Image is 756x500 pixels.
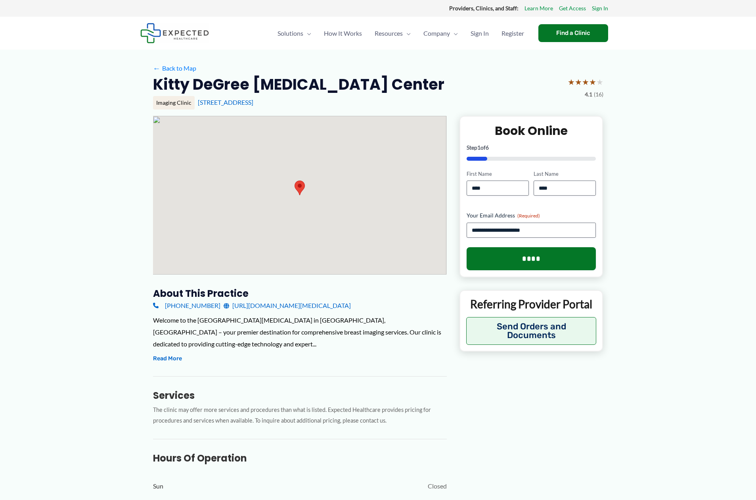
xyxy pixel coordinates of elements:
span: ★ [589,75,596,89]
label: Your Email Address [467,212,596,219]
a: CompanyMenu Toggle [417,19,464,47]
strong: Providers, Clinics, and Staff: [449,5,519,12]
a: [URL][DOMAIN_NAME][MEDICAL_DATA] [224,300,351,312]
p: The clinic may offer more services and procedures than what is listed. Expected Healthcare provid... [153,405,447,426]
a: How It Works [318,19,368,47]
span: Sun [153,480,163,492]
a: ←Back to Map [153,62,196,74]
span: ★ [575,75,582,89]
h3: Services [153,389,447,402]
span: (16) [594,89,603,100]
span: ★ [582,75,589,89]
span: Sign In [471,19,489,47]
button: Read More [153,354,182,363]
div: Welcome to the [GEOGRAPHIC_DATA][MEDICAL_DATA] in [GEOGRAPHIC_DATA], [GEOGRAPHIC_DATA] – your pre... [153,314,447,350]
h3: Hours of Operation [153,452,447,464]
a: Sign In [592,3,608,13]
h2: Kitty DeGree [MEDICAL_DATA] Center [153,75,444,94]
span: ★ [568,75,575,89]
span: 4.1 [585,89,592,100]
span: Resources [375,19,403,47]
a: [PHONE_NUMBER] [153,300,220,312]
a: Find a Clinic [538,24,608,42]
h2: Book Online [467,123,596,138]
span: 6 [486,144,489,151]
img: Expected Healthcare Logo - side, dark font, small [140,23,209,43]
span: ★ [596,75,603,89]
a: ResourcesMenu Toggle [368,19,417,47]
span: How It Works [324,19,362,47]
label: First Name [467,170,529,178]
span: (Required) [517,213,540,219]
span: Company [423,19,450,47]
span: Solutions [278,19,303,47]
label: Last Name [534,170,596,178]
span: 1 [477,144,480,151]
a: [STREET_ADDRESS] [198,98,253,106]
span: Menu Toggle [303,19,311,47]
nav: Primary Site Navigation [271,19,530,47]
p: Referring Provider Portal [466,297,597,311]
a: Learn More [524,3,553,13]
a: Get Access [559,3,586,13]
span: Menu Toggle [450,19,458,47]
span: Menu Toggle [403,19,411,47]
h3: About this practice [153,287,447,300]
a: Sign In [464,19,495,47]
span: Closed [428,480,447,492]
a: Register [495,19,530,47]
a: SolutionsMenu Toggle [271,19,318,47]
span: Register [501,19,524,47]
div: Imaging Clinic [153,96,195,110]
button: Send Orders and Documents [466,317,597,345]
p: Step of [467,145,596,150]
span: ← [153,64,161,72]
